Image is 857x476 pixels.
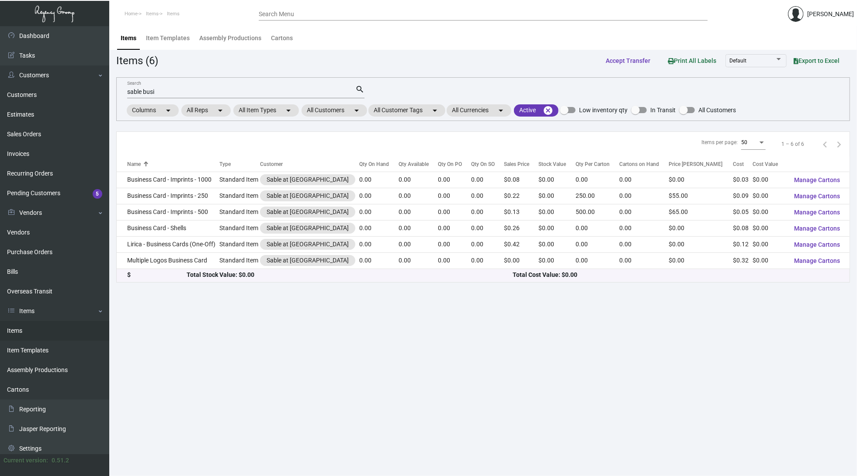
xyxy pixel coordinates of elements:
td: $0.00 [669,252,733,269]
td: $0.00 [539,252,576,269]
td: 0.00 [619,188,669,204]
mat-chip: All Item Types [233,104,299,117]
div: Cartons [271,34,293,43]
div: Stock Value [539,160,566,168]
td: 0.00 [359,204,399,220]
td: 0.00 [438,172,471,188]
div: Total Stock Value: $0.00 [187,270,513,279]
span: Items [146,11,159,17]
span: Manage Cartons [794,225,840,232]
mat-chip: Active [514,104,559,117]
td: 0.00 [359,220,399,236]
td: 0.00 [576,220,619,236]
div: [PERSON_NAME] [807,10,854,19]
td: Multiple Logos Business Card [117,252,219,269]
td: 0.00 [399,236,438,252]
td: 0.00 [359,188,399,204]
mat-icon: arrow_drop_down [351,105,362,116]
td: $0.22 [504,188,538,204]
mat-chip: All Customers [302,104,367,117]
td: Business Card - Imprints - 1000 [117,172,219,188]
td: $0.00 [504,252,538,269]
td: $0.00 [753,236,787,252]
button: Export to Excel [787,53,847,69]
td: 0.00 [619,172,669,188]
div: Sable at [GEOGRAPHIC_DATA] [267,240,349,249]
td: $0.00 [753,204,787,220]
div: Qty On SO [471,160,504,168]
td: 500.00 [576,204,619,220]
td: $0.32 [733,252,753,269]
div: Qty On SO [471,160,495,168]
div: Cartons on Hand [619,160,669,168]
td: 0.00 [359,236,399,252]
td: Standard Item [219,220,260,236]
td: Standard Item [219,172,260,188]
button: Manage Cartons [787,253,847,269]
span: 50 [741,139,747,145]
mat-chip: Columns [127,104,179,117]
td: $0.03 [733,172,753,188]
div: Total Cost Value: $0.00 [513,270,839,279]
td: 0.00 [471,172,504,188]
img: admin@bootstrapmaster.com [788,6,804,22]
div: Sable at [GEOGRAPHIC_DATA] [267,256,349,265]
td: $0.00 [669,220,733,236]
div: Price [PERSON_NAME] [669,160,733,168]
span: Low inventory qty [579,105,628,115]
mat-chip: All Customer Tags [368,104,445,117]
div: Qty Per Carton [576,160,610,168]
td: 0.00 [399,172,438,188]
div: Current version: [3,456,48,465]
td: Business Card - Imprints - 250 [117,188,219,204]
td: $65.00 [669,204,733,220]
div: Items per page: [701,138,738,146]
div: Type [219,160,231,168]
td: Standard Item [219,188,260,204]
td: Business Card - Shells [117,220,219,236]
td: $0.00 [539,236,576,252]
div: Cost [733,160,753,168]
div: Cartons on Hand [619,160,659,168]
div: Items (6) [116,53,158,69]
td: 0.00 [399,252,438,269]
td: 0.00 [619,236,669,252]
span: Print All Labels [668,57,716,64]
td: $0.12 [733,236,753,252]
div: Items [121,34,136,43]
button: Manage Cartons [787,221,847,236]
div: Sable at [GEOGRAPHIC_DATA] [267,175,349,184]
td: 0.00 [438,220,471,236]
span: Default [729,58,746,64]
td: $0.00 [753,172,787,188]
td: 0.00 [399,220,438,236]
td: 0.00 [471,220,504,236]
mat-icon: arrow_drop_down [215,105,226,116]
button: Manage Cartons [787,172,847,188]
td: $0.00 [753,252,787,269]
span: All Customers [698,105,736,115]
div: Qty On PO [438,160,471,168]
span: Manage Cartons [794,241,840,248]
mat-chip: All Reps [181,104,231,117]
td: $0.00 [753,220,787,236]
div: Name [127,160,219,168]
td: $0.00 [669,172,733,188]
td: $55.00 [669,188,733,204]
div: Sable at [GEOGRAPHIC_DATA] [267,224,349,233]
span: In Transit [650,105,676,115]
td: $0.00 [539,172,576,188]
td: $0.00 [539,220,576,236]
span: Manage Cartons [794,257,840,264]
div: Price [PERSON_NAME] [669,160,722,168]
td: $0.08 [733,220,753,236]
td: $0.05 [733,204,753,220]
td: 0.00 [438,188,471,204]
th: Customer [260,156,359,172]
td: 0.00 [359,172,399,188]
span: Manage Cartons [794,176,840,183]
div: Sable at [GEOGRAPHIC_DATA] [267,191,349,200]
div: Qty On Hand [359,160,389,168]
div: $ [127,270,187,279]
td: $0.00 [669,236,733,252]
